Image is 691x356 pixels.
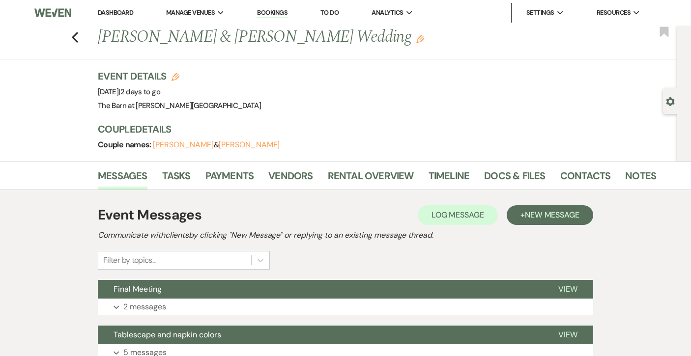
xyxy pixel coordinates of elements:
[98,139,153,150] span: Couple names:
[416,34,424,43] button: Edit
[153,140,280,150] span: &
[429,168,470,190] a: Timeline
[34,2,71,23] img: Weven Logo
[328,168,414,190] a: Rental Overview
[558,329,577,340] span: View
[558,284,577,294] span: View
[166,8,215,18] span: Manage Venues
[484,168,545,190] a: Docs & Files
[418,205,498,225] button: Log Message
[666,96,675,106] button: Open lead details
[507,205,593,225] button: +New Message
[98,101,261,110] span: The Barn at [PERSON_NAME][GEOGRAPHIC_DATA]
[98,280,543,299] button: Final Meeting
[560,168,611,190] a: Contacts
[526,8,554,18] span: Settings
[162,168,191,190] a: Tasks
[98,168,147,190] a: Messages
[98,299,593,315] button: 2 messages
[118,87,160,97] span: |
[98,69,261,83] h3: Event Details
[114,329,221,340] span: Tablescape and napkin colors
[98,326,543,344] button: Tablescape and napkin colors
[543,326,593,344] button: View
[98,8,133,17] a: Dashboard
[98,229,593,241] h2: Communicate with clients by clicking "New Message" or replying to an existing message thread.
[432,210,484,220] span: Log Message
[597,8,631,18] span: Resources
[98,205,202,225] h1: Event Messages
[257,8,288,18] a: Bookings
[219,141,280,149] button: [PERSON_NAME]
[98,87,160,97] span: [DATE]
[98,122,648,136] h3: Couple Details
[153,141,214,149] button: [PERSON_NAME]
[114,284,162,294] span: Final Meeting
[120,87,160,97] span: 2 days to go
[320,8,339,17] a: To Do
[123,301,166,313] p: 2 messages
[625,168,656,190] a: Notes
[372,8,403,18] span: Analytics
[525,210,579,220] span: New Message
[205,168,254,190] a: Payments
[103,254,156,266] div: Filter by topics...
[268,168,313,190] a: Vendors
[98,26,538,49] h1: [PERSON_NAME] & [PERSON_NAME] Wedding
[543,280,593,299] button: View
